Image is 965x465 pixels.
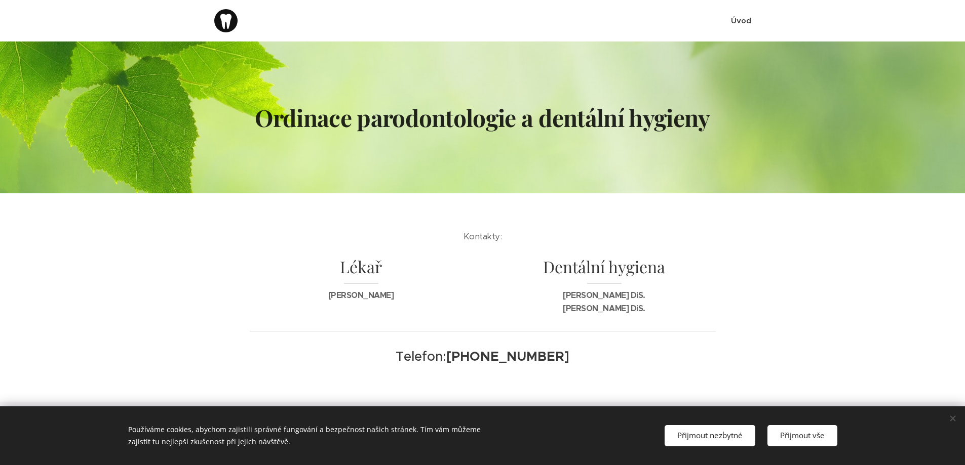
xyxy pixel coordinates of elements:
h1: Lékař [250,256,473,284]
span: Přijmout nezbytné [677,430,743,440]
div: Používáme cookies, abychom zajistili správné fungování a bezpečnost našich stránek. Tím vám můžem... [128,416,518,455]
ul: Menu [728,8,751,33]
p: Kontakty: [280,230,685,244]
h1: Dentální hygiena [493,256,716,284]
span: Úvod [731,16,751,25]
span: Přijmout vše [780,430,825,440]
button: Přijmout nezbytné [665,425,755,446]
strong: Ordinace parodontologie a dentální hygieny [255,102,710,133]
strong: [PERSON_NAME] DiS. [PERSON_NAME] DiS. [563,290,645,314]
strong: [PERSON_NAME] [328,290,394,301]
strong: [PHONE_NUMBER] [446,348,569,364]
button: Přijmout vše [767,425,837,446]
h2: Telefon: [280,348,685,365]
